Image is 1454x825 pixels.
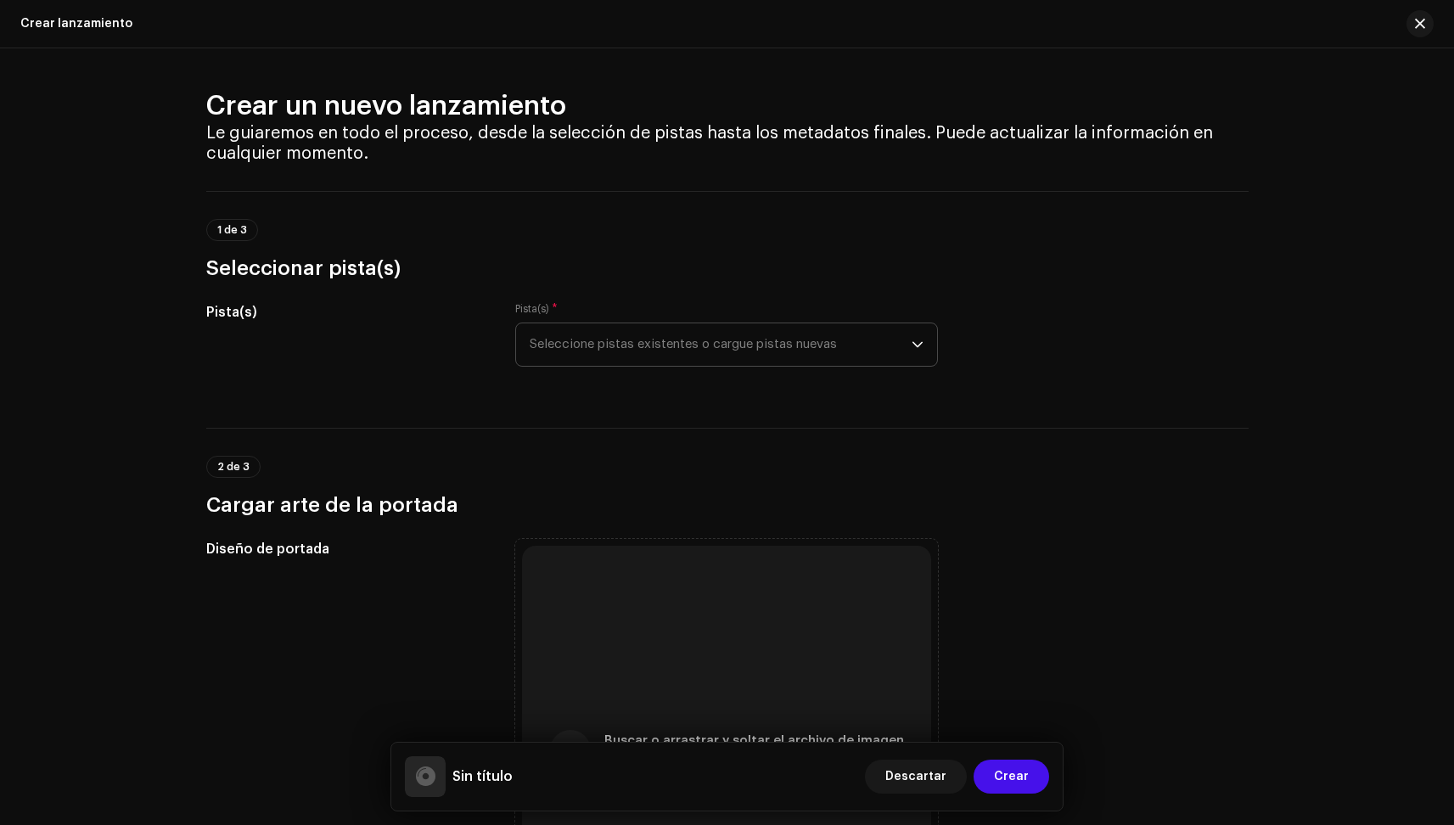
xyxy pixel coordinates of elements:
span: Crear [994,760,1029,794]
h3: Cargar arte de la portada [206,491,1249,519]
h5: Sin título [452,766,513,787]
h3: Seleccionar pista(s) [206,255,1249,282]
h2: Crear un nuevo lanzamiento [206,89,1249,123]
h5: Pista(s) [206,302,489,323]
span: Seleccione pistas existentes o cargue pistas nuevas [530,323,912,366]
span: Descartar [885,760,946,794]
button: Crear [974,760,1049,794]
div: dropdown trigger [912,323,923,366]
label: Pista(s) [515,302,558,316]
span: Buscar o arrastrar y soltar el archivo de imagen [604,735,904,747]
button: Descartar [865,760,967,794]
h5: Diseño de portada [206,539,489,559]
h4: Le guiaremos en todo el proceso, desde la selección de pistas hasta los metadatos finales. Puede ... [206,123,1249,164]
